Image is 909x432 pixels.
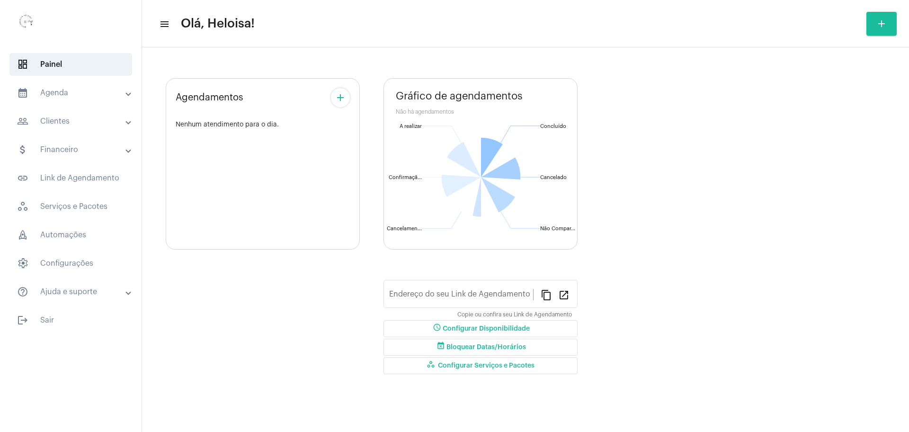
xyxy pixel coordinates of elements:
[6,110,142,133] mat-expansion-panel-header: sidenav iconClientes
[9,309,132,332] span: Sair
[9,252,132,275] span: Configurações
[400,124,422,129] text: A realizar
[17,258,28,269] span: sidenav icon
[9,195,132,218] span: Serviços e Pacotes
[389,292,533,300] input: Link
[387,226,422,231] text: Cancelamen...
[383,339,578,356] button: Bloquear Datas/Horários
[17,116,126,127] mat-panel-title: Clientes
[427,360,438,371] mat-icon: workspaces_outlined
[176,121,350,128] div: Nenhum atendimento para o dia.
[435,342,446,353] mat-icon: event_busy
[431,323,443,334] mat-icon: schedule
[540,175,567,180] text: Cancelado
[6,81,142,104] mat-expansion-panel-header: sidenav iconAgenda
[540,226,575,231] text: Não Compar...
[383,320,578,337] button: Configurar Disponibilidade
[17,315,28,326] mat-icon: sidenav icon
[9,53,132,76] span: Painel
[396,90,523,102] span: Gráfico de agendamentos
[17,229,28,241] span: sidenav icon
[541,289,552,300] mat-icon: content_copy
[9,224,132,246] span: Automações
[17,286,28,297] mat-icon: sidenav icon
[540,124,566,129] text: Concluído
[558,289,570,300] mat-icon: open_in_new
[427,362,535,369] span: Configurar Serviços e Pacotes
[457,312,572,318] mat-hint: Copie ou confira seu Link de Agendamento
[17,144,126,155] mat-panel-title: Financeiro
[181,16,255,31] span: Olá, Heloisa!
[17,87,126,99] mat-panel-title: Agenda
[17,172,28,184] mat-icon: sidenav icon
[176,92,243,103] span: Agendamentos
[17,286,126,297] mat-panel-title: Ajuda e suporte
[6,138,142,161] mat-expansion-panel-header: sidenav iconFinanceiro
[435,344,526,351] span: Bloquear Datas/Horários
[389,175,422,180] text: Confirmaçã...
[335,92,346,103] mat-icon: add
[159,18,169,30] mat-icon: sidenav icon
[17,87,28,99] mat-icon: sidenav icon
[17,144,28,155] mat-icon: sidenav icon
[876,18,887,29] mat-icon: add
[17,201,28,212] span: sidenav icon
[8,5,45,43] img: 0d939d3e-dcd2-0964-4adc-7f8e0d1a206f.png
[383,357,578,374] button: Configurar Serviços e Pacotes
[17,116,28,127] mat-icon: sidenav icon
[6,280,142,303] mat-expansion-panel-header: sidenav iconAjuda e suporte
[431,325,530,332] span: Configurar Disponibilidade
[9,167,132,189] span: Link de Agendamento
[17,59,28,70] span: sidenav icon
